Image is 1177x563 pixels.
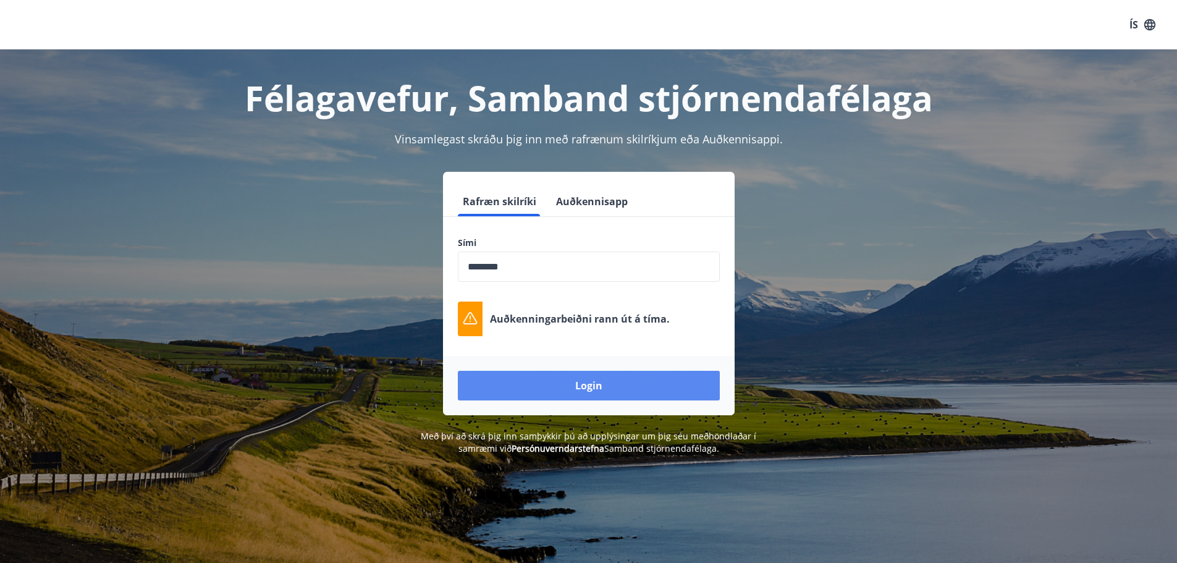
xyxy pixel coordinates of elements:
button: Rafræn skilríki [458,187,541,216]
a: Persónuverndarstefna [512,442,604,454]
p: Auðkenningarbeiðni rann út á tíma. [490,312,670,326]
button: ÍS [1123,14,1162,36]
button: Auðkennisapp [551,187,633,216]
label: Sími [458,237,720,249]
span: Með því að skrá þig inn samþykkir þú að upplýsingar um þig séu meðhöndlaðar í samræmi við Samband... [421,430,756,454]
span: Vinsamlegast skráðu þig inn með rafrænum skilríkjum eða Auðkennisappi. [395,132,783,146]
button: Login [458,371,720,400]
h1: Félagavefur, Samband stjórnendafélaga [159,74,1019,121]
